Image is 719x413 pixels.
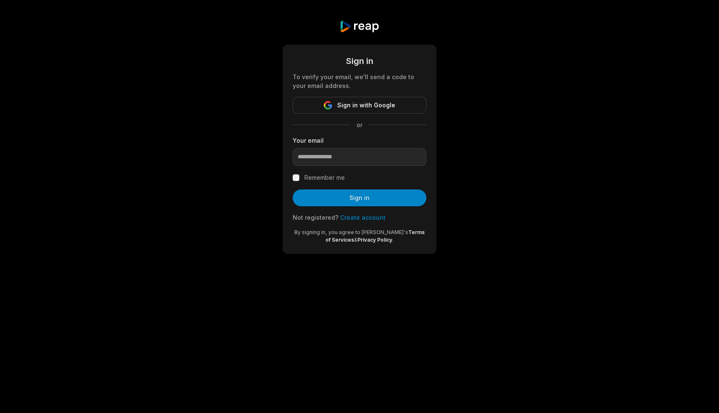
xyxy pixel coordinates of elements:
[293,136,426,145] label: Your email
[293,55,426,67] div: Sign in
[294,229,408,235] span: By signing in, you agree to [PERSON_NAME]'s
[357,237,392,243] a: Privacy Policy
[293,189,426,206] button: Sign in
[339,20,379,33] img: reap
[337,100,395,110] span: Sign in with Google
[340,214,386,221] a: Create account
[325,229,425,243] a: Terms of Services
[293,214,338,221] span: Not registered?
[293,72,426,90] div: To verify your email, we'll send a code to your email address.
[304,173,345,183] label: Remember me
[392,237,394,243] span: .
[350,120,369,129] span: or
[293,97,426,114] button: Sign in with Google
[354,237,357,243] span: &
